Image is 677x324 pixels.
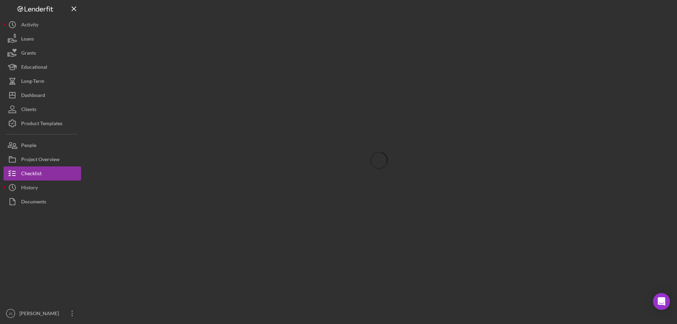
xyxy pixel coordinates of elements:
button: Checklist [4,166,81,181]
button: Grants [4,46,81,60]
button: Product Templates [4,116,81,130]
button: Dashboard [4,88,81,102]
div: Educational [21,60,47,76]
button: Loans [4,32,81,46]
div: People [21,138,36,154]
div: Dashboard [21,88,45,104]
text: JS [8,312,12,316]
div: Grants [21,46,36,62]
div: History [21,181,38,196]
div: Long-Term [21,74,44,90]
div: [PERSON_NAME] [18,306,63,322]
button: Documents [4,195,81,209]
div: Product Templates [21,116,62,132]
div: Project Overview [21,152,60,168]
button: Project Overview [4,152,81,166]
div: Loans [21,32,34,48]
button: Long-Term [4,74,81,88]
div: Checklist [21,166,42,182]
button: Activity [4,18,81,32]
div: Activity [21,18,38,33]
div: Documents [21,195,46,210]
button: Educational [4,60,81,74]
button: JS[PERSON_NAME] [4,306,81,320]
button: Clients [4,102,81,116]
button: People [4,138,81,152]
button: History [4,181,81,195]
div: Open Intercom Messenger [653,293,670,310]
div: Clients [21,102,36,118]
